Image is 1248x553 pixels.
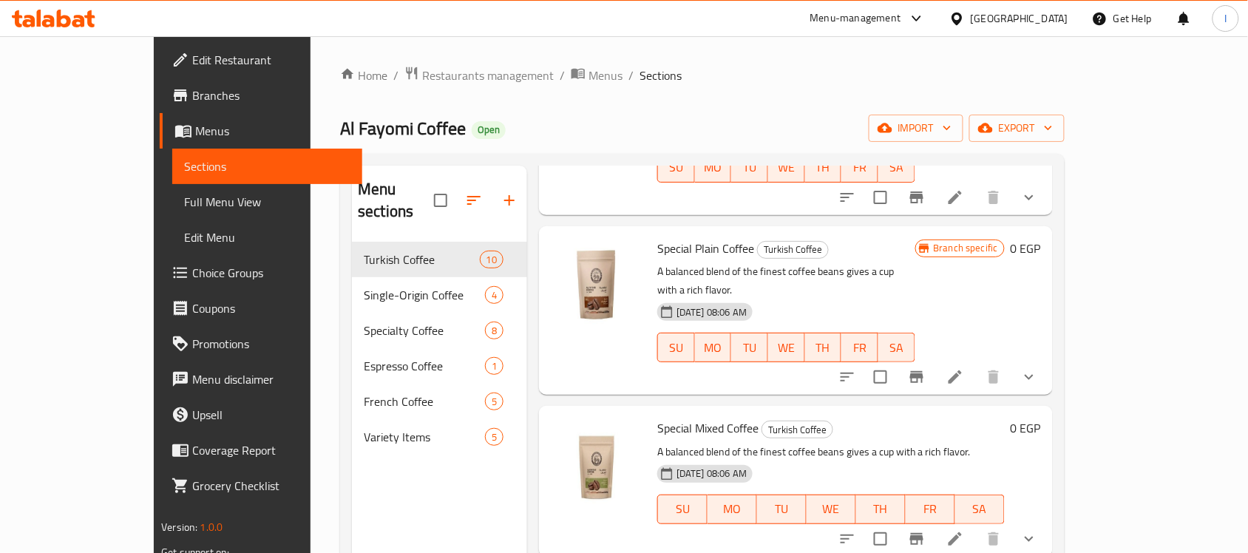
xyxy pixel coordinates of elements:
[757,495,807,524] button: TU
[172,184,362,220] a: Full Menu View
[862,498,900,520] span: TH
[701,157,726,178] span: MO
[969,115,1065,142] button: export
[757,241,829,259] div: Turkish Coffee
[160,468,362,503] a: Grocery Checklist
[481,253,503,267] span: 10
[671,305,753,319] span: [DATE] 08:06 AM
[762,421,833,438] div: Turkish Coffee
[192,299,350,317] span: Coupons
[192,264,350,282] span: Choice Groups
[664,337,689,359] span: SU
[422,67,554,84] span: Restaurants management
[946,530,964,548] a: Edit menu item
[731,333,768,362] button: TU
[160,113,362,149] a: Menus
[774,337,799,359] span: WE
[200,518,223,537] span: 1.0.0
[340,66,1065,85] nav: breadcrumb
[912,498,949,520] span: FR
[869,115,963,142] button: import
[340,67,387,84] a: Home
[878,153,915,183] button: SA
[172,149,362,184] a: Sections
[352,277,527,313] div: Single-Origin Coffee4
[1011,359,1047,395] button: show more
[768,333,805,362] button: WE
[160,397,362,432] a: Upsell
[884,157,909,178] span: SA
[657,237,754,259] span: Special Plain Coffee
[1224,10,1227,27] span: I
[184,228,350,246] span: Edit Menu
[425,185,456,216] span: Select all sections
[841,153,878,183] button: FR
[364,286,485,304] span: Single-Origin Coffee
[811,157,836,178] span: TH
[961,498,999,520] span: SA
[1020,368,1038,386] svg: Show Choices
[589,67,623,84] span: Menus
[560,67,565,84] li: /
[340,112,466,145] span: Al Fayomi Coffee
[762,421,832,438] span: Turkish Coffee
[486,324,503,338] span: 8
[364,357,485,375] div: Espresso Coffee
[884,337,909,359] span: SA
[485,393,503,410] div: items
[160,42,362,78] a: Edit Restaurant
[492,183,527,218] button: Add section
[657,262,915,299] p: A balanced blend of the finest coffee beans gives a cup with a rich flavor.
[830,180,865,215] button: sort-choices
[551,418,645,512] img: Special Mixed Coffee
[192,335,350,353] span: Promotions
[731,153,768,183] button: TU
[899,359,935,395] button: Branch-specific-item
[160,291,362,326] a: Coupons
[480,251,503,268] div: items
[928,241,1004,255] span: Branch specific
[946,189,964,206] a: Edit menu item
[486,288,503,302] span: 4
[640,67,682,84] span: Sections
[160,255,362,291] a: Choice Groups
[830,359,865,395] button: sort-choices
[352,242,527,277] div: Turkish Coffee10
[352,384,527,419] div: French Coffee5
[971,10,1068,27] div: [GEOGRAPHIC_DATA]
[184,157,350,175] span: Sections
[551,238,645,333] img: Special Plain Coffee
[955,495,1005,524] button: SA
[1011,418,1041,438] h6: 0 EGP
[1011,238,1041,259] h6: 0 EGP
[404,66,554,85] a: Restaurants management
[192,86,350,104] span: Branches
[878,333,915,362] button: SA
[695,153,732,183] button: MO
[899,180,935,215] button: Branch-specific-item
[1020,530,1038,548] svg: Show Choices
[184,193,350,211] span: Full Menu View
[160,432,362,468] a: Coverage Report
[486,395,503,409] span: 5
[364,393,485,410] div: French Coffee
[472,123,506,136] span: Open
[657,443,1005,461] p: A balanced blend of the finest coffee beans gives a cup with a rich flavor.
[657,333,695,362] button: SU
[364,428,485,446] span: Variety Items
[160,78,362,113] a: Branches
[664,157,689,178] span: SU
[847,337,872,359] span: FR
[713,498,751,520] span: MO
[807,495,856,524] button: WE
[160,362,362,397] a: Menu disclaimer
[981,119,1053,138] span: export
[811,337,836,359] span: TH
[472,121,506,139] div: Open
[906,495,955,524] button: FR
[192,441,350,459] span: Coverage Report
[946,368,964,386] a: Edit menu item
[192,370,350,388] span: Menu disclaimer
[485,286,503,304] div: items
[657,495,708,524] button: SU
